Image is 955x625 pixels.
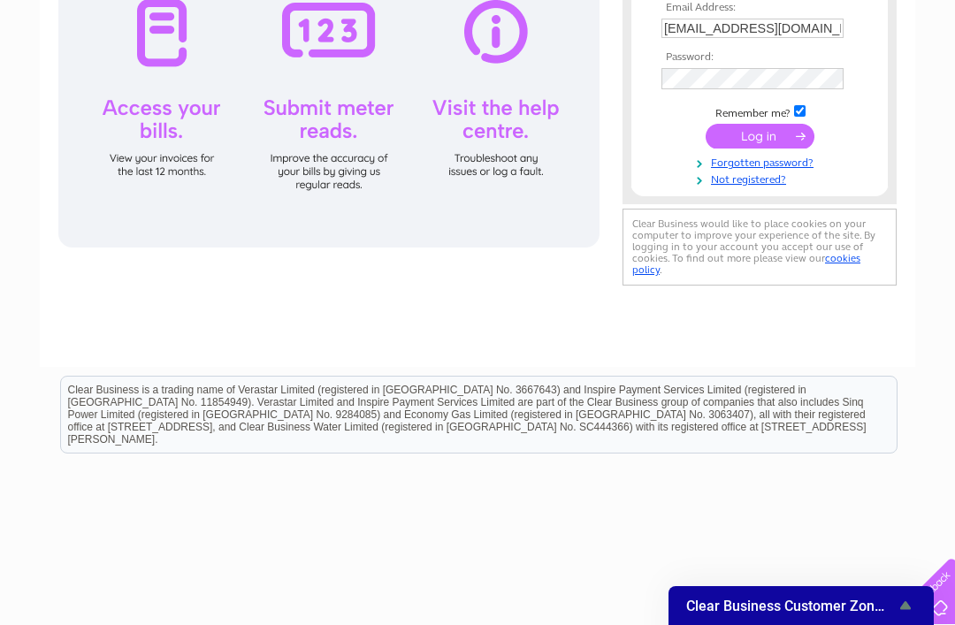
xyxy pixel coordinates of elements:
th: Password: [657,51,862,64]
th: Email Address: [657,2,862,14]
img: logo.png [34,46,124,100]
a: Forgotten password? [661,153,862,170]
span: Clear Business Customer Zone Survey [686,598,895,614]
a: Water [707,75,741,88]
div: Clear Business is a trading name of Verastar Limited (registered in [GEOGRAPHIC_DATA] No. 3667643... [61,10,897,86]
a: Telecoms [801,75,854,88]
a: 0333 014 3131 [622,9,744,31]
a: Energy [752,75,791,88]
a: Contact [901,75,944,88]
a: Not registered? [661,170,862,187]
td: Remember me? [657,103,862,120]
div: Clear Business would like to place cookies on your computer to improve your experience of the sit... [623,209,897,286]
button: Show survey - Clear Business Customer Zone Survey [686,595,916,616]
a: Blog [865,75,890,88]
input: Submit [706,124,814,149]
a: cookies policy [632,252,860,276]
